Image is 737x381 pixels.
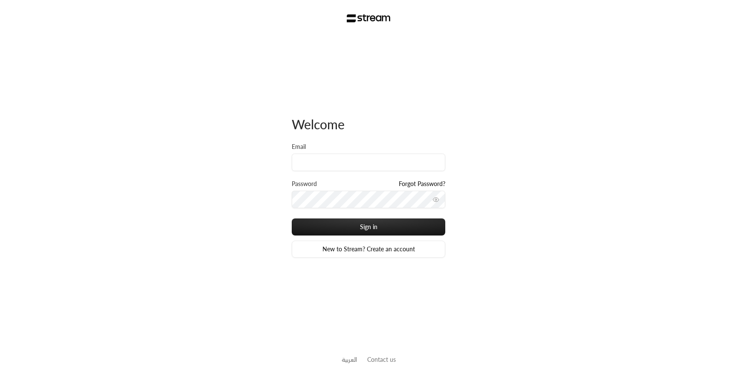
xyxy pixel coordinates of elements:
a: Forgot Password? [399,180,445,188]
a: Contact us [367,356,396,363]
button: Contact us [367,355,396,364]
label: Password [292,180,317,188]
span: Welcome [292,116,345,132]
button: toggle password visibility [429,193,443,206]
button: Sign in [292,218,445,236]
a: New to Stream? Create an account [292,241,445,258]
img: Stream Logo [347,14,391,23]
label: Email [292,143,306,151]
a: العربية [342,352,357,367]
